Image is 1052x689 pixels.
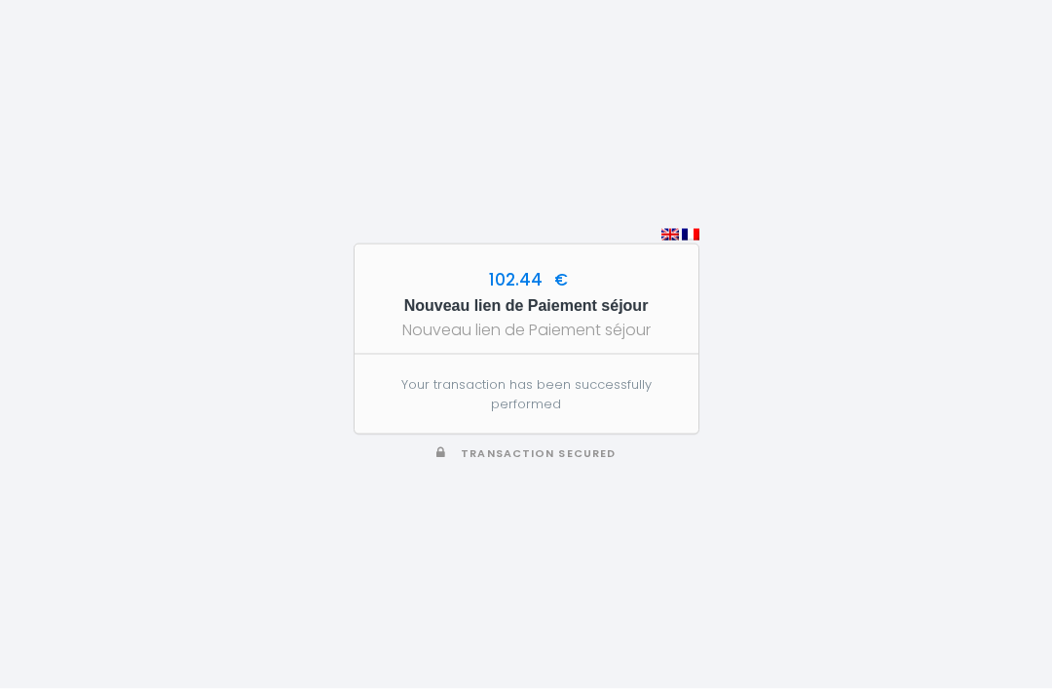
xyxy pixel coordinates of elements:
h5: Nouveau lien de Paiement séjour [372,293,681,319]
img: fr.png [682,229,699,241]
span: Transaction secured [461,446,616,461]
p: Your transaction has been successfully performed [375,375,676,414]
img: en.png [661,229,679,241]
span: 102.44 € [484,268,568,291]
div: Nouveau lien de Paiement séjour [372,318,681,342]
